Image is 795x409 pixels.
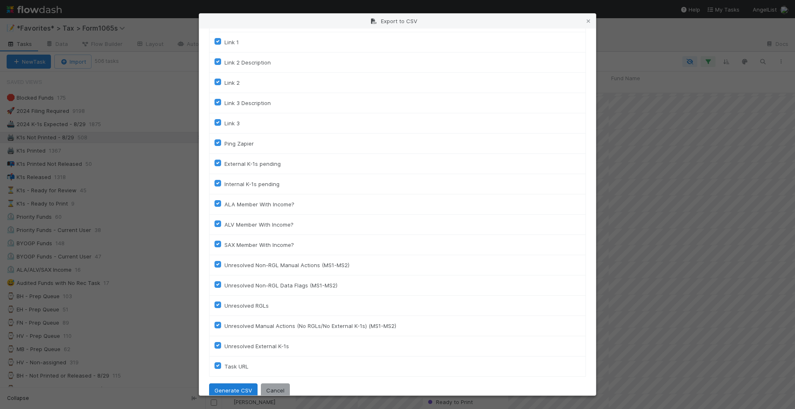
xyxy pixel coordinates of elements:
label: Unresolved RGLs [224,301,269,311]
label: Link 2 Description [224,57,271,67]
label: ALV Member With Income? [224,220,294,230]
label: Link 2 [224,78,240,88]
label: Link 3 Description [224,98,271,108]
label: ALA Member With Income? [224,199,294,209]
button: Generate CSV [209,383,258,397]
label: Unresolved External K-1s [224,341,289,351]
label: Unresolved Non-RGL Data Flags (MS1-MS2) [224,280,337,290]
div: Export to CSV [199,14,596,29]
label: Link 3 [224,118,240,128]
label: Ping Zapier [224,139,254,148]
label: SAX Member With Income? [224,240,294,250]
label: Link 1 [224,37,239,47]
label: Internal K-1s pending [224,179,279,189]
button: Cancel [261,383,290,397]
label: External K-1s pending [224,159,281,169]
label: Unresolved Manual Actions (No RGLs/No External K-1s) (MS1-MS2) [224,321,396,331]
label: Unresolved Non-RGL Manual Actions (MS1-MS2) [224,260,349,270]
label: Task URL [224,361,248,371]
